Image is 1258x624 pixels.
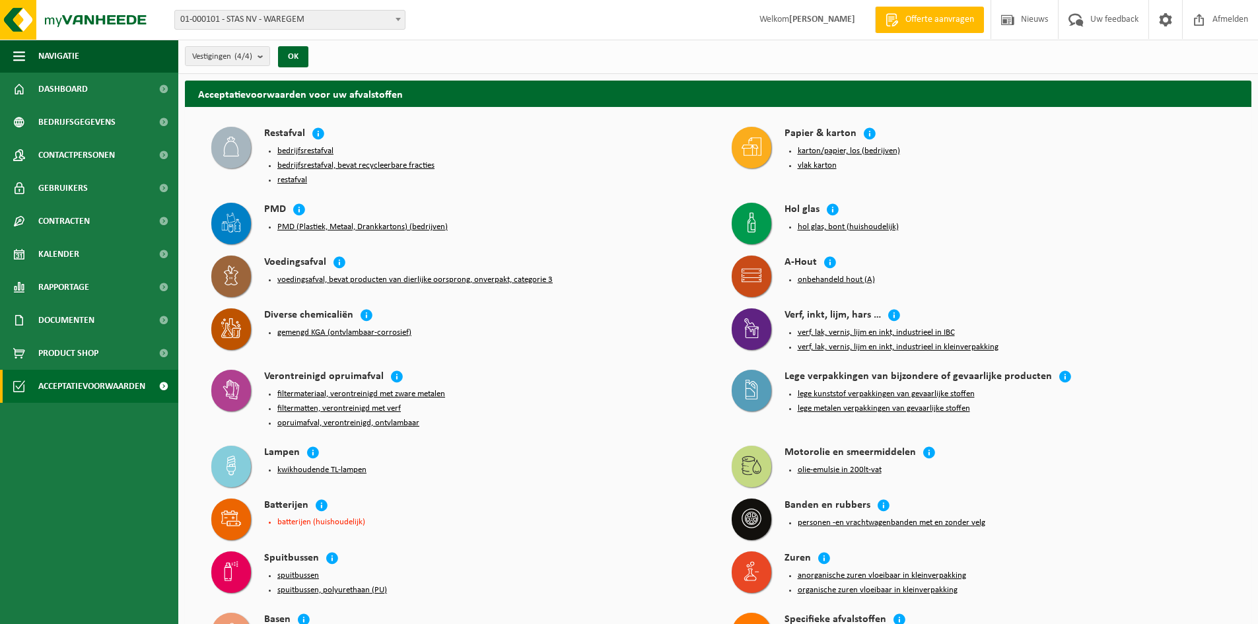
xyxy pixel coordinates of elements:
button: filtermateriaal, verontreinigd met zware metalen [277,389,445,399]
h4: PMD [264,203,286,218]
h4: Diverse chemicaliën [264,308,353,324]
span: Product Shop [38,337,98,370]
button: opruimafval, verontreinigd, ontvlambaar [277,418,419,429]
span: Vestigingen [192,47,252,67]
h4: Verf, inkt, lijm, hars … [785,308,881,324]
span: Rapportage [38,271,89,304]
button: restafval [277,175,307,186]
h4: A-Hout [785,256,817,271]
h4: Papier & karton [785,127,856,142]
h4: Verontreinigd opruimafval [264,370,384,385]
span: Contracten [38,205,90,238]
span: Documenten [38,304,94,337]
button: OK [278,46,308,67]
h4: Zuren [785,551,811,567]
li: batterijen (huishoudelijk) [277,518,705,526]
span: Dashboard [38,73,88,106]
button: hol glas, bont (huishoudelijk) [798,222,899,232]
span: Acceptatievoorwaarden [38,370,145,403]
button: anorganische zuren vloeibaar in kleinverpakking [798,571,966,581]
h4: Hol glas [785,203,820,218]
h4: Motorolie en smeermiddelen [785,446,916,461]
h4: Voedingsafval [264,256,326,271]
button: spuitbussen, polyurethaan (PU) [277,585,387,596]
strong: [PERSON_NAME] [789,15,855,24]
button: gemengd KGA (ontvlambaar-corrosief) [277,328,411,338]
button: filtermatten, verontreinigd met verf [277,403,401,414]
h4: Lampen [264,446,300,461]
button: vlak karton [798,160,837,171]
button: karton/papier, los (bedrijven) [798,146,900,156]
button: verf, lak, vernis, lijm en inkt, industrieel in IBC [798,328,955,338]
button: bedrijfsrestafval [277,146,333,156]
button: Vestigingen(4/4) [185,46,270,66]
h4: Lege verpakkingen van bijzondere of gevaarlijke producten [785,370,1052,385]
count: (4/4) [234,52,252,61]
span: Offerte aanvragen [902,13,977,26]
button: organische zuren vloeibaar in kleinverpakking [798,585,958,596]
h4: Restafval [264,127,305,142]
button: voedingsafval, bevat producten van dierlijke oorsprong, onverpakt, categorie 3 [277,275,553,285]
button: verf, lak, vernis, lijm en inkt, industrieel in kleinverpakking [798,342,998,353]
span: Navigatie [38,40,79,73]
span: 01-000101 - STAS NV - WAREGEM [175,11,405,29]
h4: Spuitbussen [264,551,319,567]
h4: Banden en rubbers [785,499,870,514]
h2: Acceptatievoorwaarden voor uw afvalstoffen [185,81,1251,106]
span: 01-000101 - STAS NV - WAREGEM [174,10,405,30]
a: Offerte aanvragen [875,7,984,33]
button: bedrijfsrestafval, bevat recycleerbare fracties [277,160,435,171]
span: Contactpersonen [38,139,115,172]
button: PMD (Plastiek, Metaal, Drankkartons) (bedrijven) [277,222,448,232]
button: olie-emulsie in 200lt-vat [798,465,882,475]
button: spuitbussen [277,571,319,581]
button: lege kunststof verpakkingen van gevaarlijke stoffen [798,389,975,399]
button: kwikhoudende TL-lampen [277,465,367,475]
button: personen -en vrachtwagenbanden met en zonder velg [798,518,985,528]
span: Kalender [38,238,79,271]
span: Gebruikers [38,172,88,205]
h4: Batterijen [264,499,308,514]
span: Bedrijfsgegevens [38,106,116,139]
button: lege metalen verpakkingen van gevaarlijke stoffen [798,403,970,414]
button: onbehandeld hout (A) [798,275,875,285]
